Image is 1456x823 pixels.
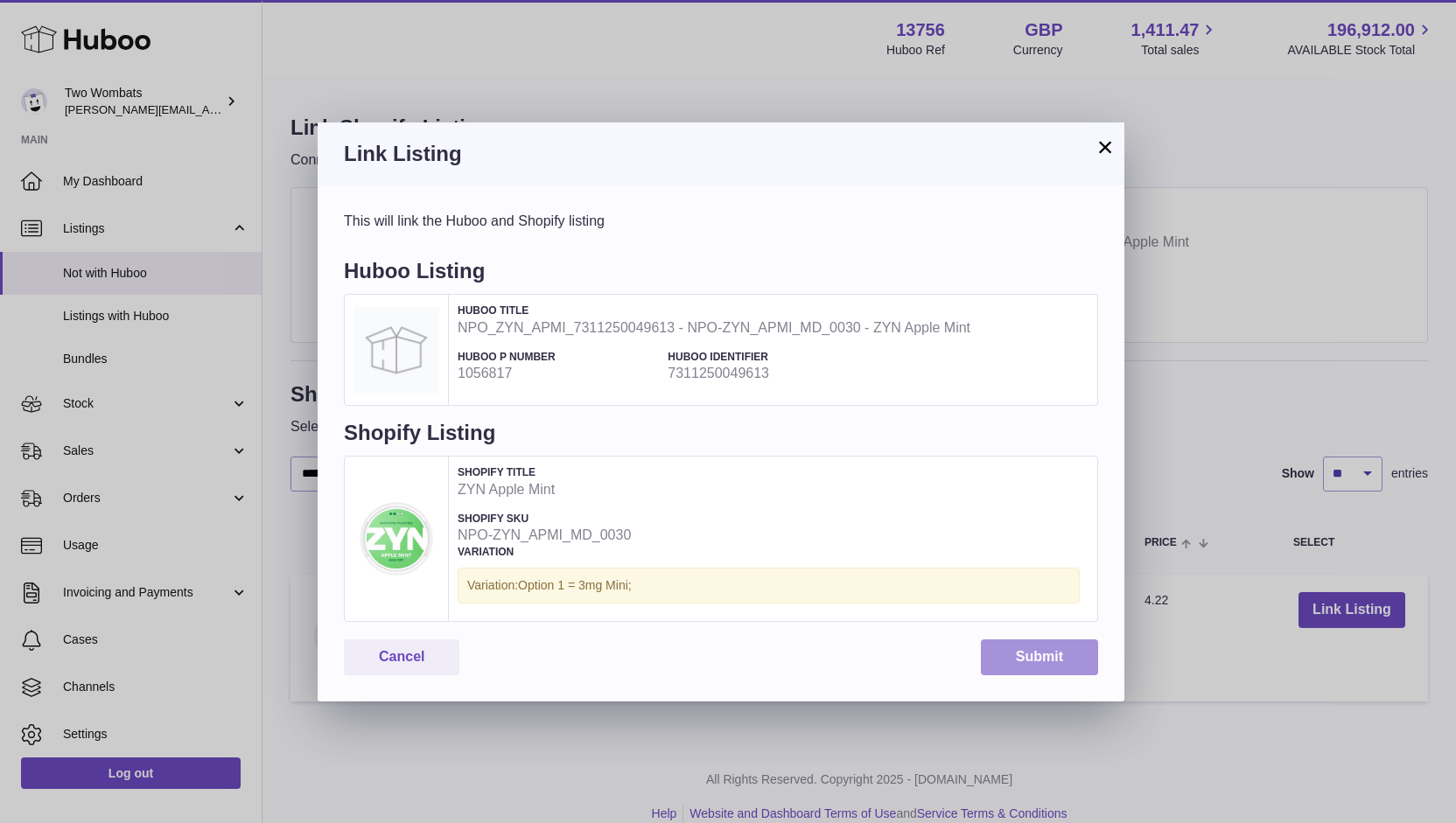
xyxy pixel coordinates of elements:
span: Option 1 = 3mg Mini; [518,578,632,592]
h3: Link Listing [344,140,1098,168]
h4: Variation [458,545,1080,559]
strong: NPO-ZYN_APMI_MD_0030 [458,526,659,545]
strong: NPO_ZYN_APMI_7311250049613 - NPO-ZYN_APMI_MD_0030 - ZYN Apple Mint [458,318,1080,338]
h4: Huboo Title [458,303,1080,317]
button: Submit [981,639,1098,675]
img: NPO_ZYN_APMI_7311250049613 - NPO-ZYN_APMI_MD_0030 - ZYN Apple Mint [353,307,439,393]
h4: Huboo P number [458,350,659,364]
button: Cancel [344,639,459,675]
h4: Shopify Title [458,465,1080,479]
h4: Shopify SKU [458,512,659,526]
h4: Shopify Listing [344,419,1098,456]
img: ZYN Apple Mint [353,496,439,582]
h4: Huboo Listing [344,257,1098,294]
div: This will link the Huboo and Shopify listing [344,212,1098,231]
strong: ZYN Apple Mint [458,480,1080,499]
strong: 7311250049613 [668,364,869,383]
strong: 1056817 [458,364,659,383]
div: Variation: [458,568,1080,603]
h4: Huboo Identifier [668,350,869,364]
button: × [1095,136,1116,157]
